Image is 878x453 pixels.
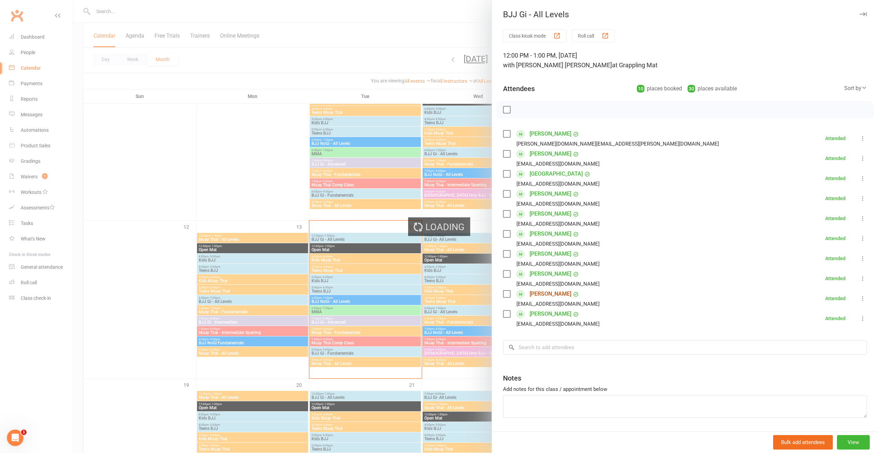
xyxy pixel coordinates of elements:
div: [EMAIL_ADDRESS][DOMAIN_NAME] [516,319,600,328]
div: Attended [825,316,846,321]
div: [EMAIL_ADDRESS][DOMAIN_NAME] [516,199,600,208]
div: [PERSON_NAME][DOMAIN_NAME][EMAIL_ADDRESS][PERSON_NAME][DOMAIN_NAME] [516,139,719,148]
a: [PERSON_NAME] [530,228,571,239]
button: Bulk add attendees [773,435,833,450]
input: Search to add attendees [503,340,867,355]
span: with [PERSON_NAME] [PERSON_NAME] [503,61,612,69]
button: Class kiosk mode [503,29,566,42]
div: Attended [825,176,846,181]
span: 1 [21,430,27,435]
div: Sort by [844,84,867,93]
div: [EMAIL_ADDRESS][DOMAIN_NAME] [516,259,600,268]
div: [EMAIL_ADDRESS][DOMAIN_NAME] [516,219,600,228]
div: BJJ Gi - All Levels [492,10,878,19]
div: Attended [825,156,846,161]
div: Notes [503,373,521,383]
div: Attended [825,276,846,281]
div: [EMAIL_ADDRESS][DOMAIN_NAME] [516,299,600,308]
div: places booked [637,84,682,93]
div: 30 [688,85,695,92]
div: Add notes for this class / appointment below [503,385,867,393]
div: Attended [825,236,846,241]
a: [PERSON_NAME] [530,288,571,299]
span: at Grappling Mat [612,61,658,69]
a: [PERSON_NAME] [530,148,571,159]
div: [EMAIL_ADDRESS][DOMAIN_NAME] [516,279,600,288]
iframe: Intercom live chat [7,430,23,446]
div: Attended [825,136,846,141]
div: [EMAIL_ADDRESS][DOMAIN_NAME] [516,159,600,168]
div: Attendees [503,84,535,93]
a: [PERSON_NAME] [530,188,571,199]
a: [PERSON_NAME] [530,248,571,259]
div: [EMAIL_ADDRESS][DOMAIN_NAME] [516,239,600,248]
a: [GEOGRAPHIC_DATA] [530,168,583,179]
a: [PERSON_NAME] [530,308,571,319]
button: Roll call [572,29,615,42]
div: Attended [825,216,846,221]
div: Attended [825,256,846,261]
a: [PERSON_NAME] [530,268,571,279]
a: [PERSON_NAME] [530,128,571,139]
div: places available [688,84,737,93]
div: 12:00 PM - 1:00 PM, [DATE] [503,51,867,70]
div: Attended [825,296,846,301]
a: [PERSON_NAME] [530,208,571,219]
button: View [837,435,870,450]
div: [EMAIL_ADDRESS][DOMAIN_NAME] [516,179,600,188]
div: Attended [825,196,846,201]
div: 10 [637,85,644,92]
